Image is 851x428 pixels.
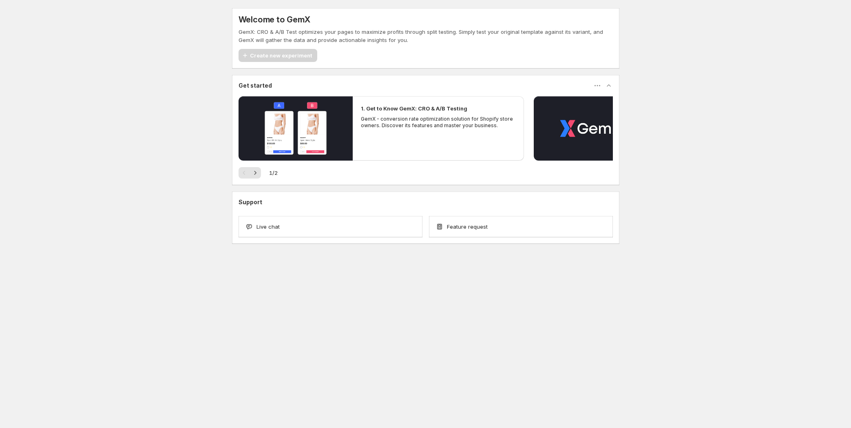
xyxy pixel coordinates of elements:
[361,116,516,129] p: GemX - conversion rate optimization solution for Shopify store owners. Discover its features and ...
[239,28,613,44] p: GemX: CRO & A/B Test optimizes your pages to maximize profits through split testing. Simply test ...
[239,198,262,206] h3: Support
[269,169,278,177] span: 1 / 2
[256,223,280,231] span: Live chat
[239,15,310,24] h5: Welcome to GemX
[361,104,467,113] h2: 1. Get to Know GemX: CRO & A/B Testing
[447,223,488,231] span: Feature request
[239,82,272,90] h3: Get started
